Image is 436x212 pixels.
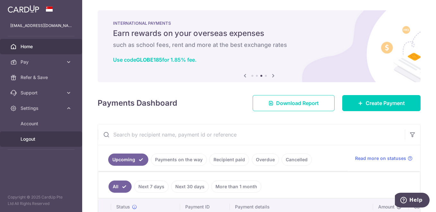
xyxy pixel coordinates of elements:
[209,154,249,166] a: Recipient paid
[21,59,63,65] span: Pay
[252,154,279,166] a: Overdue
[113,28,405,39] h5: Earn rewards on your overseas expenses
[171,181,209,193] a: Next 30 days
[282,154,312,166] a: Cancelled
[108,154,148,166] a: Upcoming
[253,95,335,111] a: Download Report
[342,95,421,111] a: Create Payment
[366,99,405,107] span: Create Payment
[21,90,63,96] span: Support
[211,181,261,193] a: More than 1 month
[113,21,405,26] p: INTERNATIONAL PAYMENTS
[21,105,63,111] span: Settings
[395,193,430,209] iframe: Opens a widget where you can find more information
[136,57,162,63] b: GLOBE185
[21,136,63,142] span: Logout
[109,181,132,193] a: All
[21,43,63,50] span: Home
[21,120,63,127] span: Account
[10,22,72,29] p: [EMAIL_ADDRESS][DOMAIN_NAME]
[8,5,39,13] img: CardUp
[378,204,395,210] span: Amount
[116,204,130,210] span: Status
[98,124,405,145] input: Search by recipient name, payment id or reference
[113,57,196,63] a: Use codeGLOBE185for 1.85% fee.
[98,10,421,82] img: International Payment Banner
[276,99,319,107] span: Download Report
[98,97,177,109] h4: Payments Dashboard
[21,74,63,81] span: Refer & Save
[113,41,405,49] h6: such as school fees, rent and more at the best exchange rates
[134,181,169,193] a: Next 7 days
[355,155,406,162] span: Read more on statuses
[151,154,207,166] a: Payments on the way
[355,155,413,162] a: Read more on statuses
